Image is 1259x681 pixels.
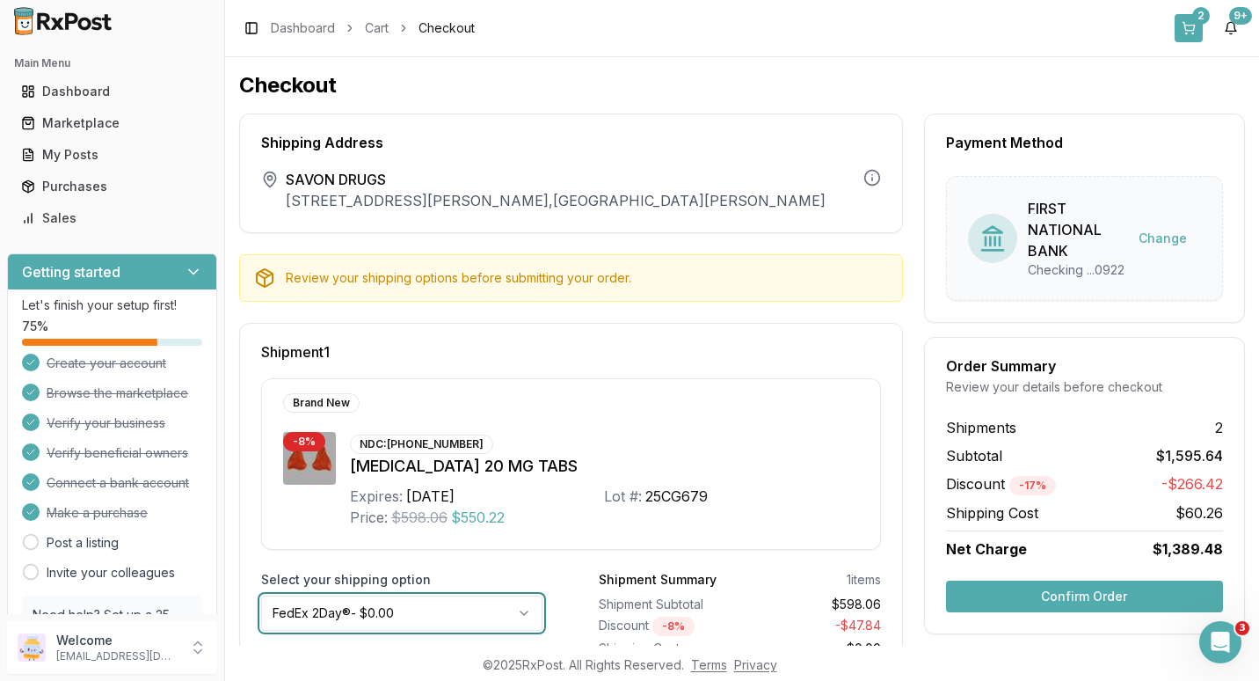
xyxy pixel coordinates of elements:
[645,486,708,507] div: 25CG679
[1028,261,1124,279] div: Checking ...0922
[22,297,202,314] p: Let's finish your setup first!
[261,135,881,150] div: Shipping Address
[1217,14,1245,42] button: 9+
[1153,538,1223,560] span: $1,389.48
[1028,198,1124,261] div: FIRST NATIONAL BANK
[47,414,165,432] span: Verify your business
[1235,621,1249,635] span: 3
[350,486,403,507] div: Expires:
[22,261,120,282] h3: Getting started
[1009,476,1056,495] div: - 17 %
[691,657,727,672] a: Terms
[239,71,1245,99] h1: Checkout
[47,534,119,552] a: Post a listing
[418,19,475,37] span: Checkout
[1229,7,1252,25] div: 9+
[33,606,192,659] p: Need help? Set up a 25 minute call with our team to set up.
[47,504,148,522] span: Make a purchase
[7,141,217,169] button: My Posts
[286,269,888,287] div: Review your shipping options before submitting your order.
[18,633,46,662] img: User avatar
[946,378,1223,396] div: Review your details before checkout
[1175,14,1203,42] button: 2
[14,56,210,70] h2: Main Menu
[1199,621,1241,663] iframe: Intercom live chat
[283,393,360,413] div: Brand New
[1175,502,1223,524] span: $60.26
[946,445,1002,466] span: Subtotal
[451,507,505,528] span: $550.22
[599,571,717,589] div: Shipment Summary
[350,435,493,454] div: NDC: [PHONE_NUMBER]
[261,345,330,359] span: Shipment 1
[47,474,189,492] span: Connect a bank account
[946,417,1016,438] span: Shipments
[847,571,881,589] div: 1 items
[14,107,210,139] a: Marketplace
[7,172,217,201] button: Purchases
[21,114,203,132] div: Marketplace
[14,76,210,107] a: Dashboard
[946,502,1038,524] span: Shipping Cost
[271,19,335,37] a: Dashboard
[56,649,178,663] p: [EMAIL_ADDRESS][DOMAIN_NAME]
[283,432,325,451] div: - 8 %
[746,640,880,657] div: $0.00
[1192,7,1210,25] div: 2
[14,202,210,234] a: Sales
[599,617,732,636] div: Discount
[1161,473,1223,495] span: -$266.42
[604,486,642,507] div: Lot #:
[261,571,542,589] label: Select your shipping option
[7,77,217,106] button: Dashboard
[7,7,120,35] img: RxPost Logo
[14,139,210,171] a: My Posts
[21,146,203,164] div: My Posts
[946,581,1223,612] button: Confirm Order
[406,486,455,507] div: [DATE]
[350,507,388,528] div: Price:
[7,204,217,232] button: Sales
[391,507,448,528] span: $598.06
[946,135,1223,150] div: Payment Method
[283,432,336,485] img: Xarelto 20 MG TABS
[946,540,1027,558] span: Net Charge
[946,359,1223,373] div: Order Summary
[271,19,475,37] nav: breadcrumb
[599,596,732,613] div: Shipment Subtotal
[21,83,203,100] div: Dashboard
[47,384,188,402] span: Browse the marketplace
[946,475,1056,493] span: Discount
[1124,223,1201,254] button: Change
[365,19,389,37] a: Cart
[56,632,178,649] p: Welcome
[47,564,175,582] a: Invite your colleagues
[14,171,210,202] a: Purchases
[350,454,859,479] div: [MEDICAL_DATA] 20 MG TABS
[22,318,48,335] span: 75 %
[1215,417,1223,438] span: 2
[1156,445,1223,466] span: $1,595.64
[21,209,203,227] div: Sales
[7,109,217,137] button: Marketplace
[599,640,732,657] div: Shipping Cost
[47,444,188,462] span: Verify beneficial owners
[286,190,826,211] p: [STREET_ADDRESS][PERSON_NAME] , [GEOGRAPHIC_DATA][PERSON_NAME]
[746,596,880,613] div: $598.06
[746,617,880,636] div: - $47.84
[286,169,826,190] span: SAVON DRUGS
[21,178,203,195] div: Purchases
[652,617,695,636] div: - 8 %
[47,355,166,372] span: Create your account
[734,657,777,672] a: Privacy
